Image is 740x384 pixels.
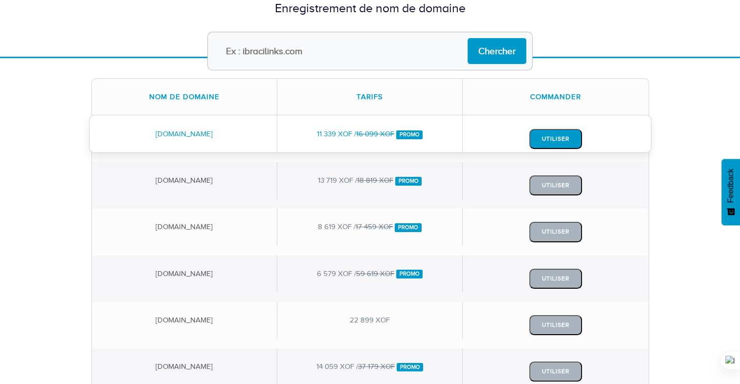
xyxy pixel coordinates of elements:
div: 13 719 XOF / [277,162,463,199]
input: Chercher [468,38,526,64]
del: 18 819 XOF [357,176,393,184]
span: Promo [397,363,424,372]
span: Promo [395,177,422,186]
button: Feedback - Afficher l’enquête [721,159,740,225]
div: 11 339 XOF / [277,116,463,152]
span: Promo [395,223,422,232]
del: 17 459 XOF [356,223,393,231]
button: Utiliser [529,175,582,195]
button: Utiliser [529,129,582,149]
div: [DOMAIN_NAME] [92,162,277,199]
div: Commander [463,79,648,115]
div: [DOMAIN_NAME] [92,116,277,152]
del: 59 619 XOF [356,270,394,277]
div: 8 619 XOF / [277,209,463,245]
div: [DOMAIN_NAME] [92,256,277,292]
button: Utiliser [529,269,582,289]
button: Utiliser [529,362,582,382]
button: Utiliser [529,222,582,242]
iframe: Drift Widget Chat Controller [691,335,728,372]
input: Ex : ibracilinks.com [207,32,533,70]
div: [DOMAIN_NAME] [92,209,277,245]
div: 6 579 XOF / [277,256,463,292]
div: Tarifs [277,79,463,115]
span: Promo [396,270,423,278]
span: Promo [396,130,423,139]
div: 22 899 XOF [277,302,463,339]
span: Feedback [726,169,735,203]
div: [DOMAIN_NAME] [92,302,277,339]
del: 37 179 XOF [358,363,395,370]
del: 16 099 XOF [356,130,394,138]
button: Utiliser [529,315,582,335]
div: Nom de domaine [92,79,277,115]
